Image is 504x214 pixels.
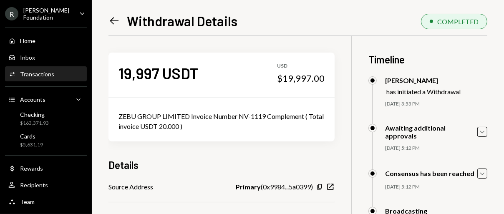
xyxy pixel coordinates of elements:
[20,37,35,44] div: Home
[20,141,43,149] div: $5,631.19
[5,92,87,107] a: Accounts
[20,120,49,127] div: $163,371.93
[20,165,43,172] div: Rewards
[20,133,43,140] div: Cards
[236,182,261,192] b: Primary
[5,161,87,176] a: Rewards
[385,76,461,84] div: [PERSON_NAME]
[20,54,35,61] div: Inbox
[385,101,487,108] div: [DATE] 3:53 PM
[23,7,73,21] div: [PERSON_NAME] Foundation
[236,182,313,192] div: ( 0x9984...5a0399 )
[5,108,87,128] a: Checking$163,371.93
[5,130,87,150] a: Cards$5,631.19
[437,18,479,25] div: COMPLETED
[20,96,45,103] div: Accounts
[127,13,237,29] h1: Withdrawal Details
[118,111,325,131] div: ZEBU GROUP LIMITED Invoice Number NV-1119 Complement ( Total invoice USDT 20.000 )
[20,70,54,78] div: Transactions
[277,63,325,70] div: USD
[118,64,198,83] div: 19,997 USDT
[5,7,18,20] div: R
[108,158,139,172] h3: Details
[385,145,487,152] div: [DATE] 5:12 PM
[20,111,49,118] div: Checking
[385,184,487,191] div: [DATE] 5:12 PM
[385,124,477,140] div: Awaiting additional approvals
[5,194,87,209] a: Team
[20,181,48,189] div: Recipients
[5,177,87,192] a: Recipients
[20,198,35,205] div: Team
[386,88,461,96] div: has initiated a Withdrawal
[277,73,325,84] div: $19,997.00
[368,53,487,66] h3: Timeline
[108,182,153,192] div: Source Address
[385,169,474,177] div: Consensus has been reached
[5,50,87,65] a: Inbox
[5,33,87,48] a: Home
[5,66,87,81] a: Transactions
